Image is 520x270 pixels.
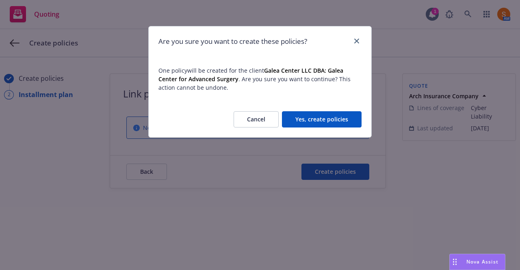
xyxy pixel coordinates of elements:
strong: Galea Center LLC DBA: Galea Center for Advanced Surgery [158,67,343,83]
div: Drag to move [450,254,460,270]
h1: Are you sure you want to create these policies? [158,36,307,47]
span: Nova Assist [466,258,498,265]
a: close [352,36,362,46]
span: One policy will be created for the client . Are you sure you want to continue? This action cannot... [158,66,362,92]
button: Yes, create policies [282,111,362,127]
button: Nova Assist [449,254,505,270]
button: Cancel [234,111,279,127]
